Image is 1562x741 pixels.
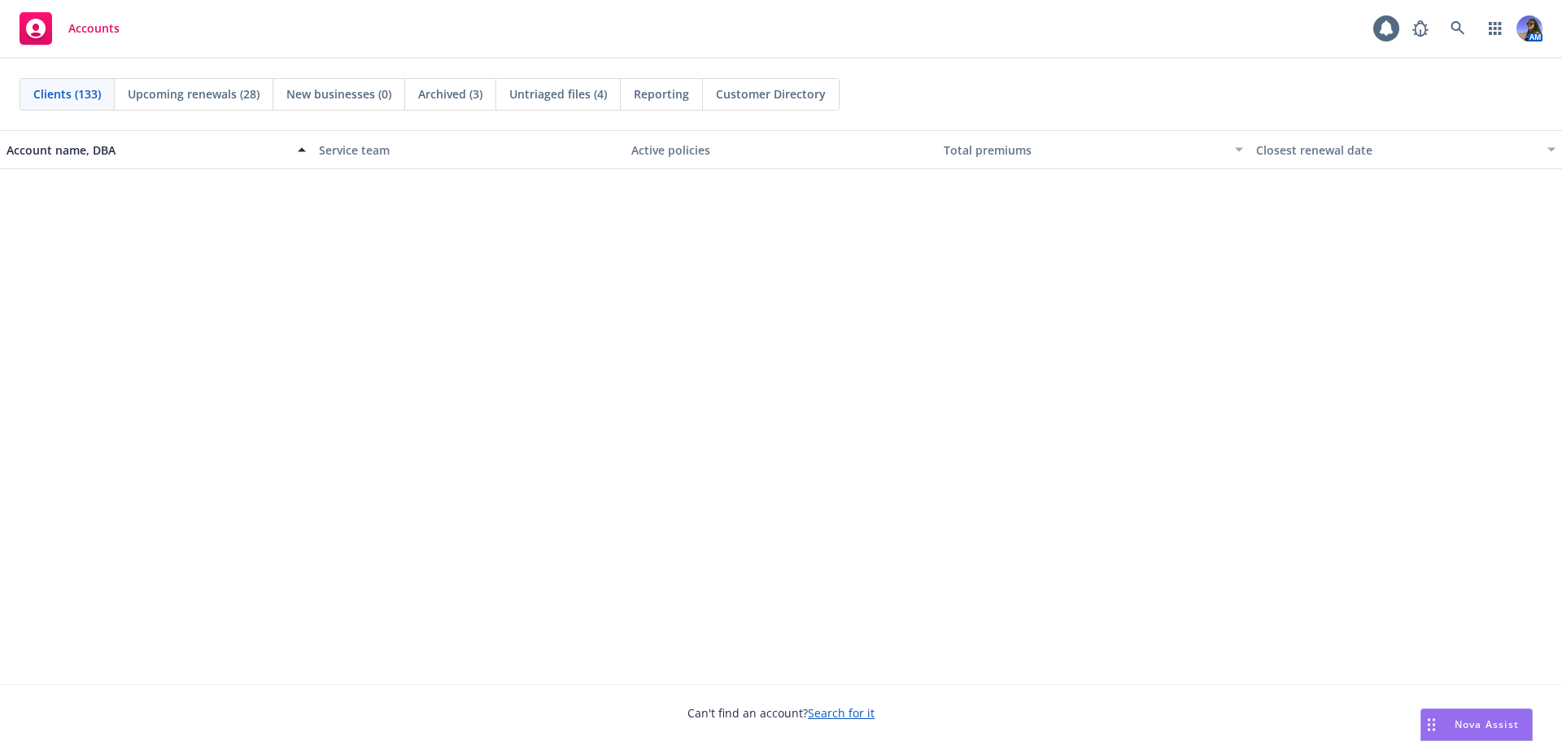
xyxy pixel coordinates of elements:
a: Switch app [1479,12,1512,45]
img: photo [1516,15,1542,41]
span: Accounts [68,22,120,35]
button: Active policies [625,130,937,169]
span: New businesses (0) [286,85,391,102]
a: Report a Bug [1404,12,1437,45]
span: Customer Directory [716,85,826,102]
span: Clients (133) [33,85,101,102]
a: Search [1442,12,1474,45]
div: Closest renewal date [1256,142,1538,159]
button: Service team [312,130,625,169]
a: Search for it [808,705,875,721]
span: Reporting [634,85,689,102]
button: Closest renewal date [1250,130,1562,169]
div: Account name, DBA [7,142,288,159]
button: Total premiums [937,130,1250,169]
span: Archived (3) [418,85,482,102]
span: Can't find an account? [687,704,875,721]
div: Service team [319,142,618,159]
div: Total premiums [944,142,1225,159]
span: Untriaged files (4) [509,85,607,102]
span: Upcoming renewals (28) [128,85,260,102]
span: Nova Assist [1455,717,1519,731]
button: Nova Assist [1420,708,1533,741]
div: Drag to move [1421,709,1442,740]
a: Accounts [13,6,126,51]
div: Active policies [631,142,931,159]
